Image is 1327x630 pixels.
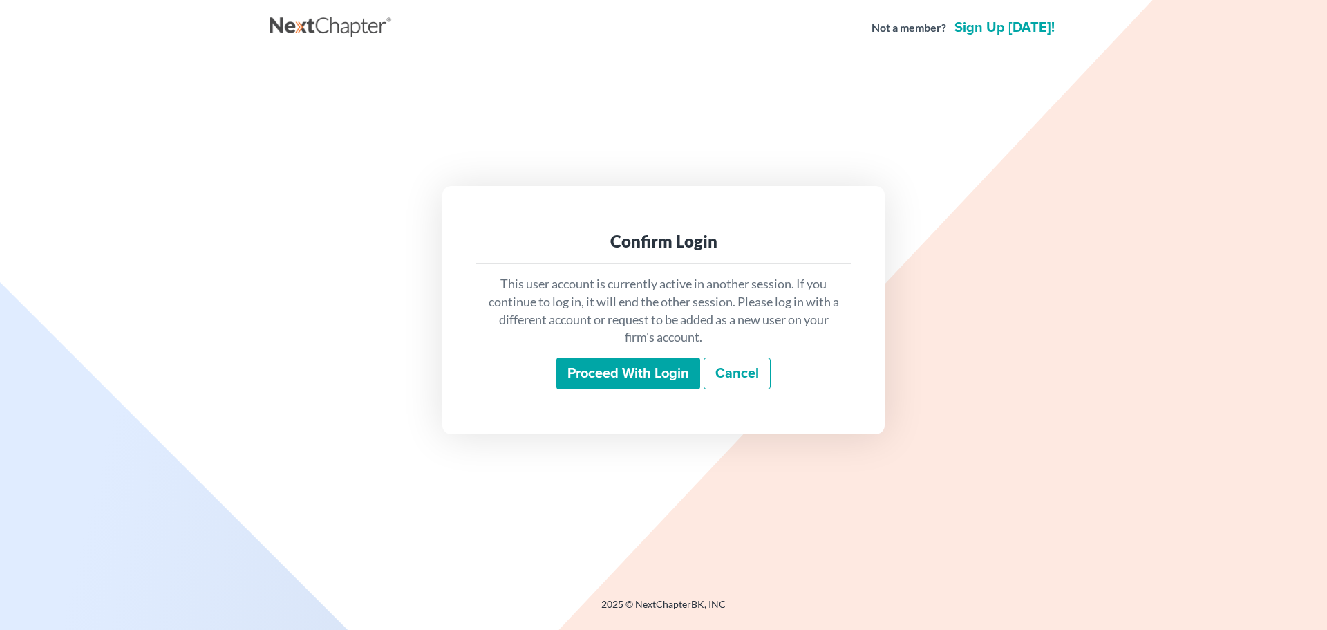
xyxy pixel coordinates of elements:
[487,230,840,252] div: Confirm Login
[487,275,840,346] p: This user account is currently active in another session. If you continue to log in, it will end ...
[952,21,1057,35] a: Sign up [DATE]!
[270,597,1057,622] div: 2025 © NextChapterBK, INC
[704,358,771,389] a: Cancel
[872,20,946,36] strong: Not a member?
[556,358,700,389] input: Proceed with login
